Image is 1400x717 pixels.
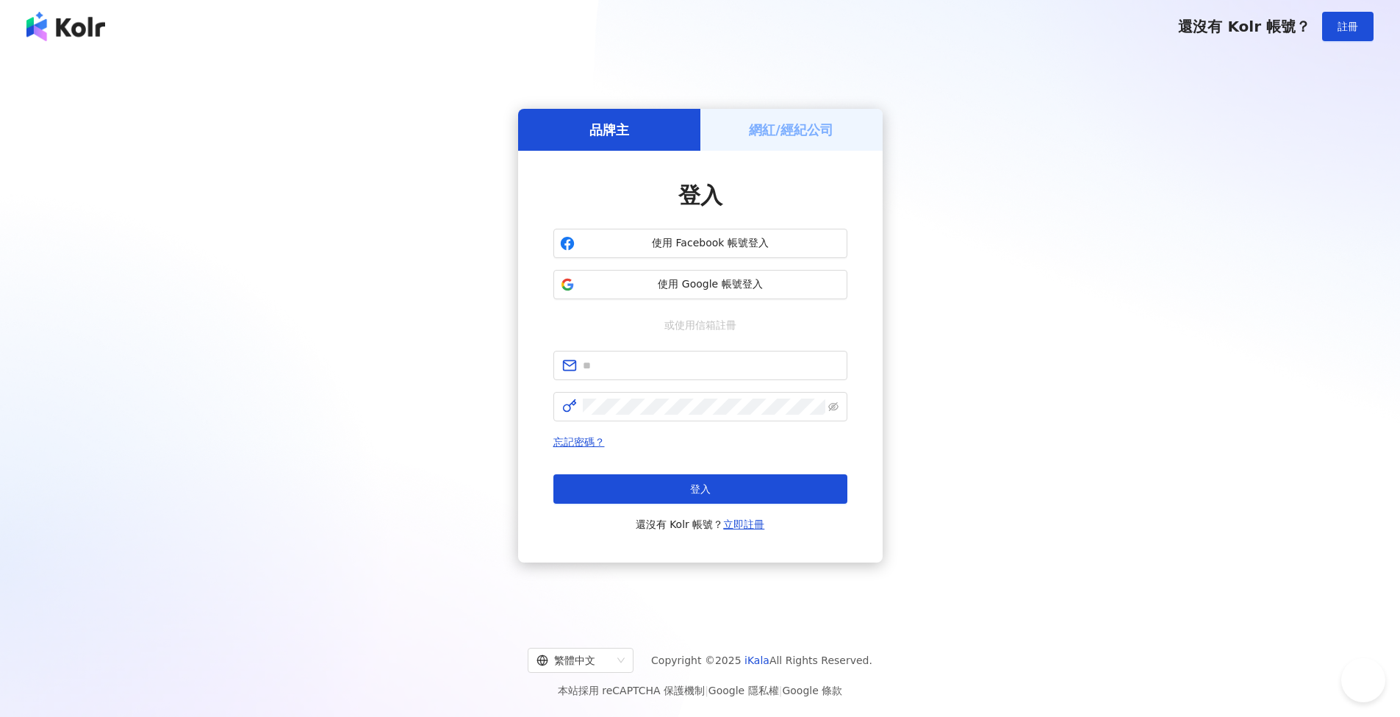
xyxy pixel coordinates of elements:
span: | [779,685,783,696]
h5: 品牌主 [589,121,629,139]
a: 忘記密碼？ [553,436,605,448]
span: 還沒有 Kolr 帳號？ [1178,18,1310,35]
h5: 網紅/經紀公司 [749,121,833,139]
span: 本站採用 reCAPTCHA 保護機制 [558,682,842,699]
a: Google 條款 [782,685,842,696]
a: 立即註冊 [723,518,764,530]
span: eye-invisible [828,402,839,412]
span: 登入 [678,182,722,208]
span: Copyright © 2025 All Rights Reserved. [651,652,872,669]
button: 使用 Google 帳號登入 [553,270,847,299]
span: 還沒有 Kolr 帳號？ [636,516,765,533]
span: 註冊 [1338,21,1358,32]
button: 使用 Facebook 帳號登入 [553,229,847,258]
button: 登入 [553,474,847,504]
span: 使用 Google 帳號登入 [581,277,841,292]
span: 登入 [690,483,711,495]
button: 註冊 [1322,12,1374,41]
a: Google 隱私權 [708,685,779,696]
img: logo [26,12,105,41]
a: iKala [744,654,769,666]
iframe: Help Scout Beacon - Open [1341,658,1385,702]
span: | [705,685,708,696]
span: 使用 Facebook 帳號登入 [581,236,841,251]
div: 繁體中文 [536,649,611,672]
span: 或使用信箱註冊 [654,317,747,333]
